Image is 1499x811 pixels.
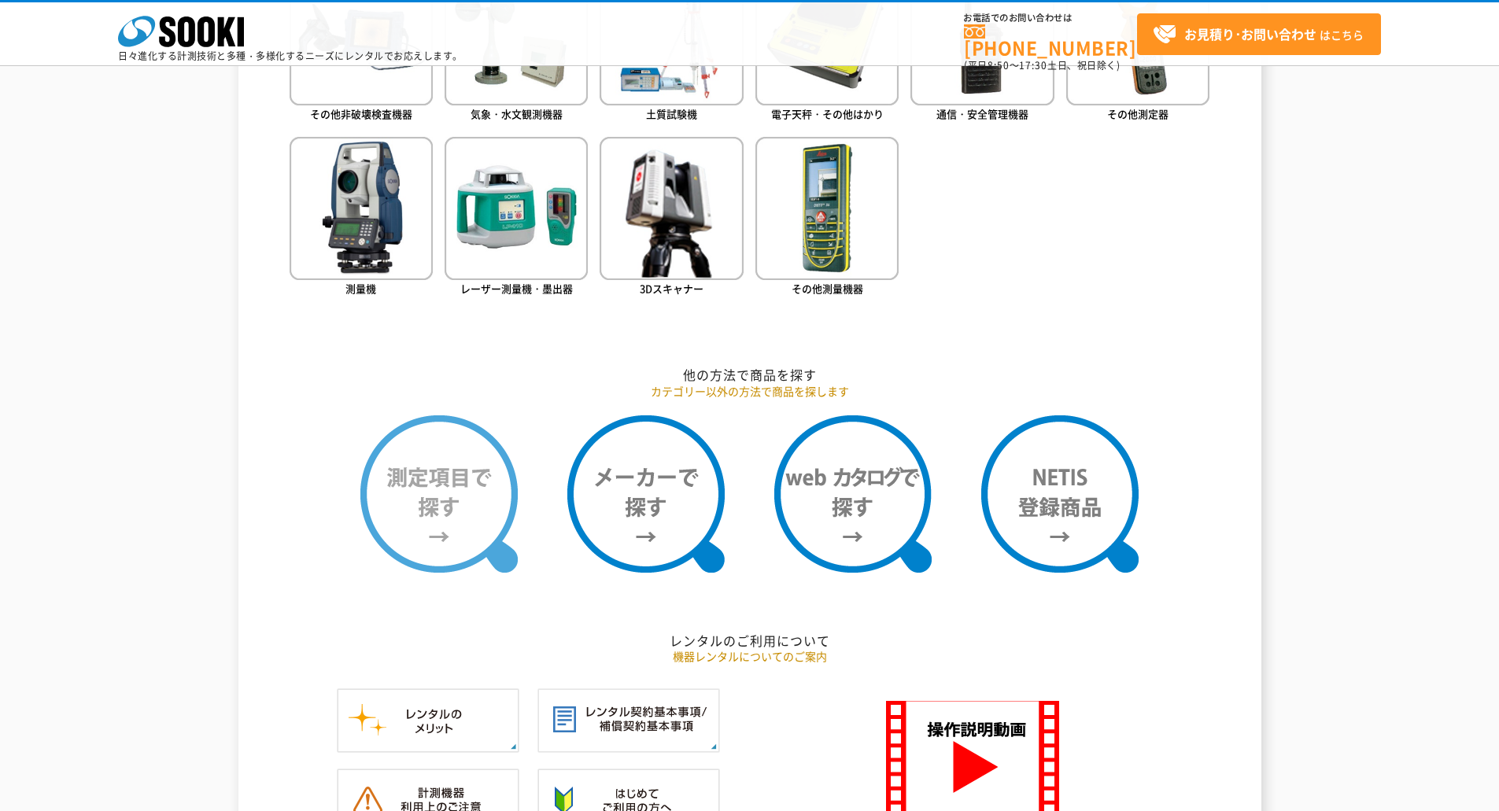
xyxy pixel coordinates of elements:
[118,51,463,61] p: 日々進化する計測技術と多種・多様化するニーズにレンタルでお応えします。
[537,736,720,751] a: レンタル契約基本事項／補償契約基本事項
[1107,106,1169,121] span: その他測定器
[1019,58,1047,72] span: 17:30
[290,367,1210,383] h2: 他の方法で商品を探す
[600,137,743,300] a: 3Dスキャナー
[964,24,1137,57] a: [PHONE_NUMBER]
[640,281,703,296] span: 3Dスキャナー
[646,106,697,121] span: 土質試験機
[567,415,725,573] img: メーカーで探す
[1137,13,1381,55] a: お見積り･お問い合わせはこちら
[290,383,1210,400] p: カテゴリー以外の方法で商品を探します
[360,415,518,573] img: 測定項目で探す
[988,58,1010,72] span: 8:50
[310,106,412,121] span: その他非破壊検査機器
[345,281,376,296] span: 測量機
[964,58,1120,72] span: (平日 ～ 土日、祝日除く)
[290,137,433,280] img: 測量機
[445,137,588,300] a: レーザー測量機・墨出器
[337,688,519,753] img: レンタルのメリット
[600,137,743,280] img: 3Dスキャナー
[290,632,1210,649] h2: レンタルのご利用について
[1153,23,1364,46] span: はこちら
[792,281,863,296] span: その他測量機器
[771,106,884,121] span: 電子天秤・その他はかり
[337,736,519,751] a: レンタルのメリット
[1184,24,1316,43] strong: お見積り･お問い合わせ
[471,106,563,121] span: 気象・水文観測機器
[755,137,899,300] a: その他測量機器
[290,648,1210,665] p: 機器レンタルについてのご案内
[755,137,899,280] img: その他測量機器
[290,137,433,300] a: 測量機
[936,106,1028,121] span: 通信・安全管理機器
[774,415,932,573] img: webカタログで探す
[981,415,1139,573] img: NETIS登録商品
[537,688,720,753] img: レンタル契約基本事項／補償契約基本事項
[460,281,573,296] span: レーザー測量機・墨出器
[964,13,1137,23] span: お電話でのお問い合わせは
[445,137,588,280] img: レーザー測量機・墨出器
